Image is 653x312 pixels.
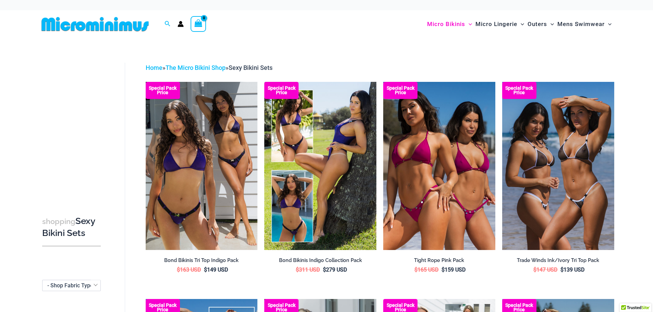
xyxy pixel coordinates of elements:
iframe: TrustedSite Certified [42,57,104,194]
span: Micro Lingerie [475,15,517,33]
span: $ [414,266,418,273]
nav: Site Navigation [424,13,615,36]
span: - Shop Fabric Type [42,280,101,291]
h2: Tight Rope Pink Pack [383,257,495,264]
a: Trade Winds Ink/Ivory Tri Top Pack [502,257,614,266]
b: Special Pack Price [502,86,536,95]
img: Collection Pack F [383,82,495,250]
img: Bond Indigo Tri Top Pack (1) [146,82,258,250]
span: $ [533,266,536,273]
span: $ [560,266,564,273]
span: Menu Toggle [517,15,524,33]
a: OutersMenu ToggleMenu Toggle [526,14,556,35]
bdi: 149 USD [204,266,228,273]
a: Micro LingerieMenu ToggleMenu Toggle [474,14,526,35]
a: The Micro Bikini Shop [166,64,226,71]
span: $ [177,266,180,273]
a: Home [146,64,162,71]
img: Top Bum Pack [502,82,614,250]
bdi: 159 USD [442,266,465,273]
b: Special Pack Price [383,303,418,312]
span: - Shop Fabric Type [43,280,100,291]
bdi: 279 USD [323,266,347,273]
a: Bond Bikinis Tri Top Indigo Pack [146,257,258,266]
span: Menu Toggle [547,15,554,33]
a: Bond Indigo Tri Top Pack (1) Bond Indigo Tri Top Pack Back (1)Bond Indigo Tri Top Pack Back (1) [146,82,258,250]
a: Micro BikinisMenu ToggleMenu Toggle [425,14,474,35]
a: Account icon link [178,21,184,27]
span: $ [323,266,326,273]
bdi: 163 USD [177,266,201,273]
a: Top Bum Pack Top Bum Pack bTop Bum Pack b [502,82,614,250]
a: Search icon link [165,20,171,28]
h3: Sexy Bikini Sets [42,215,101,239]
span: $ [442,266,445,273]
h2: Bond Bikinis Indigo Collection Pack [264,257,376,264]
span: shopping [42,217,75,226]
img: MM SHOP LOGO FLAT [39,16,152,32]
span: $ [296,266,299,273]
b: Special Pack Price [383,86,418,95]
a: View Shopping Cart, empty [191,16,206,32]
span: Sexy Bikini Sets [229,64,273,71]
b: Special Pack Price [146,86,180,95]
h2: Trade Winds Ink/Ivory Tri Top Pack [502,257,614,264]
a: Bond Inidgo Collection Pack (10) Bond Indigo Bikini Collection Pack Back (6)Bond Indigo Bikini Co... [264,82,376,250]
span: $ [204,266,207,273]
a: Bond Bikinis Indigo Collection Pack [264,257,376,266]
bdi: 139 USD [560,266,584,273]
span: Menu Toggle [465,15,472,33]
bdi: 311 USD [296,266,320,273]
b: Special Pack Price [502,303,536,312]
b: Special Pack Price [264,86,299,95]
a: Collection Pack F Collection Pack B (3)Collection Pack B (3) [383,82,495,250]
a: Tight Rope Pink Pack [383,257,495,266]
h2: Bond Bikinis Tri Top Indigo Pack [146,257,258,264]
span: » » [146,64,273,71]
span: Micro Bikinis [427,15,465,33]
b: Special Pack Price [264,303,299,312]
span: Menu Toggle [605,15,612,33]
a: Mens SwimwearMenu ToggleMenu Toggle [556,14,613,35]
span: Outers [528,15,547,33]
span: Mens Swimwear [557,15,605,33]
bdi: 165 USD [414,266,438,273]
b: Special Pack Price [146,303,180,312]
bdi: 147 USD [533,266,557,273]
img: Bond Inidgo Collection Pack (10) [264,82,376,250]
span: - Shop Fabric Type [47,282,93,289]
